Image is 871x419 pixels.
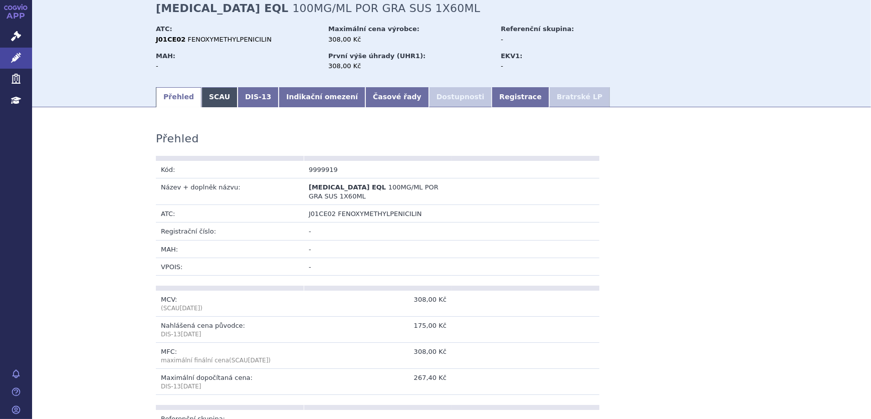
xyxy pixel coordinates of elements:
td: 308,00 Kč [304,291,452,317]
span: [MEDICAL_DATA] EQL [309,183,386,191]
td: - [304,223,599,240]
td: MCV: [156,291,304,317]
strong: Referenční skupina: [501,25,574,33]
td: Maximální dopočítaná cena: [156,369,304,395]
strong: EKV1: [501,52,522,60]
td: VPOIS: [156,258,304,275]
div: - [501,35,613,44]
td: Název + doplněk názvu: [156,178,304,204]
strong: ATC: [156,25,172,33]
h3: Přehled [156,132,199,145]
span: 100MG/ML POR GRA SUS 1X60ML [292,2,480,15]
span: (SCAU ) [161,305,202,312]
span: FENOXYMETHYLPENICILIN [338,210,421,218]
span: [DATE] [180,305,200,312]
td: Nahlášená cena původce: [156,317,304,343]
span: [DATE] [181,331,201,338]
td: Registrační číslo: [156,223,304,240]
a: Přehled [156,87,201,107]
div: - [156,62,319,71]
strong: [MEDICAL_DATA] EQL [156,2,289,15]
p: DIS-13 [161,382,299,391]
td: ATC: [156,205,304,223]
td: Kód: [156,161,304,178]
a: Indikační omezení [279,87,365,107]
td: - [304,240,599,258]
strong: Maximální cena výrobce: [328,25,419,33]
td: 267,40 Kč [304,369,452,395]
td: 175,00 Kč [304,317,452,343]
div: 308,00 Kč [328,62,491,71]
strong: První výše úhrady (UHR1): [328,52,425,60]
strong: J01CE02 [156,36,185,43]
div: - [501,62,613,71]
td: 9999919 [304,161,452,178]
span: J01CE02 [309,210,336,218]
td: - [304,258,599,275]
span: [DATE] [248,357,269,364]
a: SCAU [201,87,238,107]
a: Registrace [492,87,549,107]
strong: MAH: [156,52,175,60]
td: MAH: [156,240,304,258]
td: MFC: [156,343,304,369]
p: DIS-13 [161,330,299,339]
div: 308,00 Kč [328,35,491,44]
span: [DATE] [181,383,201,390]
a: DIS-13 [238,87,279,107]
td: 308,00 Kč [304,343,452,369]
span: (SCAU ) [229,357,271,364]
span: FENOXYMETHYLPENICILIN [188,36,272,43]
p: maximální finální cena [161,356,299,365]
a: Časové řady [365,87,429,107]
